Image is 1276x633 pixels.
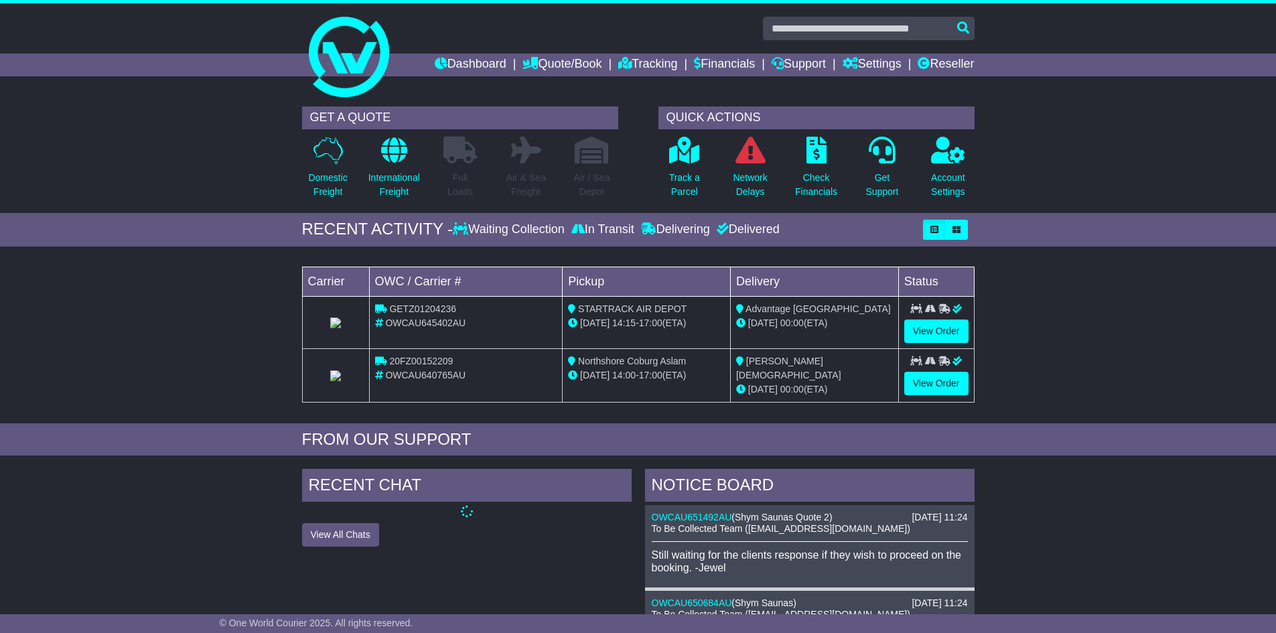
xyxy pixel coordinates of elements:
span: Shym Saunas [735,597,793,608]
img: StarTrack.png [330,318,341,328]
button: View All Chats [302,523,379,547]
span: 14:00 [612,370,636,380]
a: InternationalFreight [368,136,421,206]
a: Dashboard [435,54,506,76]
a: Quote/Book [522,54,601,76]
div: (ETA) [736,382,893,397]
div: (ETA) [736,316,893,330]
div: [DATE] 11:24 [912,512,967,523]
p: Account Settings [931,171,965,199]
div: FROM OUR SUPPORT [302,430,975,449]
a: Tracking [618,54,677,76]
div: QUICK ACTIONS [658,107,975,129]
p: Get Support [865,171,898,199]
a: NetworkDelays [732,136,768,206]
span: STARTRACK AIR DEPOT [578,303,687,314]
td: OWC / Carrier # [369,267,563,296]
div: Waiting Collection [453,222,567,237]
span: 17:00 [639,318,662,328]
p: Full Loads [443,171,477,199]
a: CheckFinancials [794,136,838,206]
div: - (ETA) [568,316,725,330]
p: Check Financials [795,171,837,199]
a: Support [772,54,826,76]
a: OWCAU650684AU [652,597,732,608]
span: © One World Courier 2025. All rights reserved. [220,618,413,628]
div: In Transit [568,222,638,237]
p: International Freight [368,171,420,199]
td: Pickup [563,267,731,296]
div: RECENT ACTIVITY - [302,220,453,239]
td: Delivery [730,267,898,296]
a: AccountSettings [930,136,966,206]
a: View Order [904,372,969,395]
span: To Be Collected Team ([EMAIL_ADDRESS][DOMAIN_NAME]) [652,523,910,534]
span: To Be Collected Team ([EMAIL_ADDRESS][DOMAIN_NAME]) [652,609,910,620]
a: OWCAU651492AU [652,512,732,522]
div: RECENT CHAT [302,469,632,505]
div: NOTICE BOARD [645,469,975,505]
span: [DATE] [748,318,778,328]
span: Shym Saunas Quote 2 [735,512,829,522]
a: View Order [904,320,969,343]
div: - (ETA) [568,368,725,382]
div: Delivering [638,222,713,237]
a: GetSupport [865,136,899,206]
p: Domestic Freight [308,171,347,199]
td: Carrier [302,267,369,296]
div: ( ) [652,512,968,523]
div: Delivered [713,222,780,237]
span: OWCAU645402AU [385,318,466,328]
span: 14:15 [612,318,636,328]
a: Track aParcel [668,136,701,206]
span: [PERSON_NAME][DEMOGRAPHIC_DATA] [736,356,841,380]
a: Settings [843,54,902,76]
a: Financials [694,54,755,76]
a: Reseller [918,54,974,76]
img: StarTrack.png [330,370,341,381]
span: [DATE] [580,318,610,328]
span: Northshore Coburg Aslam [578,356,686,366]
span: OWCAU640765AU [385,370,466,380]
p: Air / Sea Depot [574,171,610,199]
a: DomesticFreight [307,136,348,206]
div: GET A QUOTE [302,107,618,129]
p: Air & Sea Freight [506,171,546,199]
span: GETZ01204236 [389,303,456,314]
span: [DATE] [580,370,610,380]
p: Network Delays [733,171,767,199]
div: ( ) [652,597,968,609]
span: 20FZ00152209 [389,356,453,366]
span: Advantage [GEOGRAPHIC_DATA] [746,303,891,314]
span: 00:00 [780,318,804,328]
td: Status [898,267,974,296]
p: Track a Parcel [669,171,700,199]
p: Still waiting for the clients response if they wish to proceed on the booking. -Jewel [652,549,968,574]
span: [DATE] [748,384,778,395]
div: [DATE] 11:24 [912,597,967,609]
span: 00:00 [780,384,804,395]
span: 17:00 [639,370,662,380]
